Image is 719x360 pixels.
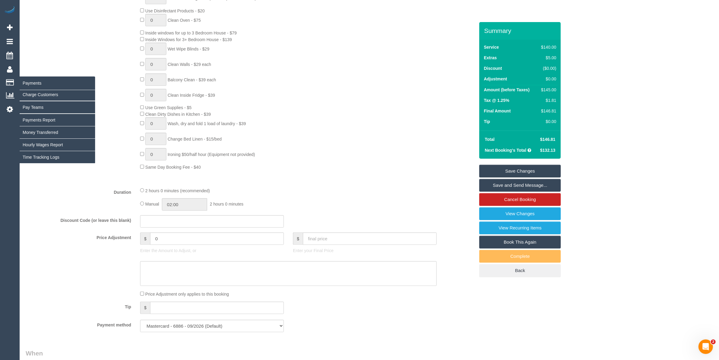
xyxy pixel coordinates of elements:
div: $0.00 [539,76,556,82]
label: Extras [484,55,497,61]
input: final price [303,232,437,245]
a: Back [479,264,561,277]
a: Cancel Booking [479,193,561,206]
a: View Recurring Items [479,222,561,234]
label: Tip [484,118,490,125]
label: Discount Code (or leave this blank) [21,215,136,223]
div: $140.00 [539,44,556,50]
a: View Changes [479,207,561,220]
a: Time Tracking Logs [20,151,95,163]
span: Price Adjustment only applies to this booking [145,292,229,297]
span: Payments [20,76,95,90]
span: Change Bed Linen - $15/bed [168,137,222,141]
label: Service [484,44,499,50]
span: Clean Walls - $29 each [168,62,211,67]
span: Manual [145,202,159,206]
a: Book This Again [479,236,561,248]
span: $ [140,302,150,314]
iframe: Intercom live chat [698,339,713,354]
div: $1.81 [539,97,556,103]
ul: Payments [20,88,95,164]
span: 2 hours 0 minutes (recommended) [145,188,210,193]
span: Inside windows for up to 3 Bedroom House - $79 [145,31,237,35]
span: 2 hours 0 minutes [210,202,243,206]
div: $146.81 [539,108,556,114]
span: Wash, dry and fold 1 load of laundry - $39 [168,121,246,126]
span: Use Disinfectant Products - $20 [145,8,205,13]
a: Save and Send Message... [479,179,561,192]
div: $5.00 [539,55,556,61]
label: Price Adjustment [21,232,136,241]
span: Balcony Clean - $39 each [168,77,216,82]
span: $ [140,232,150,245]
div: $145.00 [539,87,556,93]
label: Discount [484,65,502,71]
span: Clean Dirty Dishes in Kitchen - $39 [145,112,211,117]
span: Inside Windows for 3+ Bedroom House - $139 [145,37,232,42]
label: Final Amount [484,108,511,114]
a: Save Changes [479,165,561,177]
a: Pay Teams [20,101,95,113]
img: Automaid Logo [4,6,16,15]
label: Tip [21,302,136,310]
label: Tax @ 1.25% [484,97,509,103]
span: Clean Inside Fridge - $39 [168,93,215,98]
p: Enter the Amount to Adjust, or [140,248,284,254]
span: Wet Wipe Blinds - $29 [168,47,209,51]
label: Adjustment [484,76,507,82]
span: $146.81 [540,137,556,142]
label: Duration [21,187,136,195]
div: ($0.00) [539,65,556,71]
a: Charge Customers [20,89,95,101]
a: Payments Report [20,114,95,126]
span: Ironing $50/half hour (Equipment not provided) [168,152,255,157]
strong: Total [485,137,494,142]
strong: Next Booking's Total [485,148,526,153]
p: Enter your Final Price [293,248,437,254]
label: Payment method [21,320,136,328]
span: Clean Oven - $75 [168,18,201,23]
div: $0.00 [539,118,556,125]
a: Hourly Wages Report [20,139,95,151]
span: Use Green Supplies - $5 [145,105,191,110]
span: $132.13 [540,148,556,153]
h3: Summary [484,27,558,34]
span: 2 [711,339,716,344]
a: Money Transferred [20,126,95,138]
label: Amount (before Taxes) [484,87,529,93]
span: $ [293,232,303,245]
span: Same Day Booking Fee - $40 [145,165,201,170]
